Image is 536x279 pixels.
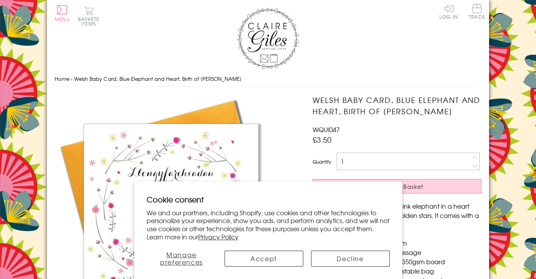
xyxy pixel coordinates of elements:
span: Trade [469,4,485,19]
label: Quantity [313,158,331,165]
img: Claire Giles Greetings Cards [237,8,299,69]
span: WQUI047 [313,125,340,134]
span: 0 items [81,16,99,27]
span: › [71,75,73,82]
button: Menu [55,5,70,21]
button: Manage preferences [147,251,217,267]
nav: breadcrumbs [55,71,481,87]
h2: Cookie consent [147,194,390,205]
a: Home [55,75,69,82]
a: Trade [469,4,485,21]
button: Add to Basket [313,179,481,194]
button: Basket0 items [78,6,99,26]
button: Accept [225,251,303,267]
a: Privacy Policy [198,232,239,241]
button: Decline [311,251,390,267]
span: Menu [55,16,70,23]
span: Manage preferences [160,250,203,267]
a: Log In [439,4,458,19]
h1: Welsh Baby Card, Blue Elephant and Heart, Birth of [PERSON_NAME] [313,94,481,117]
span: Welsh Baby Card, Blue Elephant and Heart, Birth of [PERSON_NAME] [74,75,242,82]
p: We and our partners, including Shopify, use cookies and other technologies to personalize your ex... [147,209,390,241]
span: £3.50 [313,134,332,145]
